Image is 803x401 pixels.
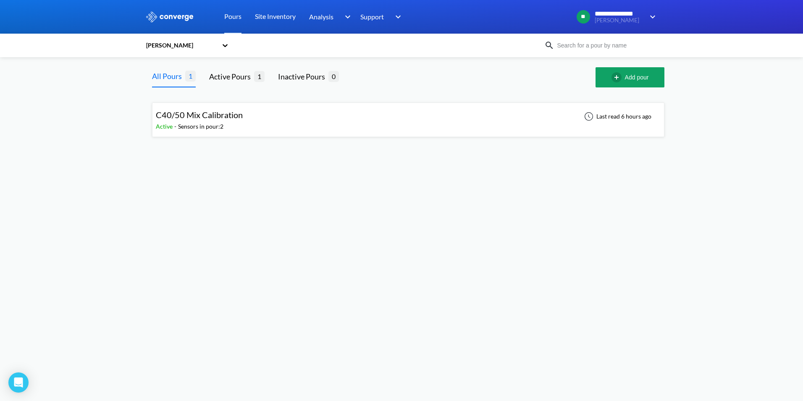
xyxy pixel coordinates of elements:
[580,111,654,121] div: Last read 6 hours ago
[554,41,656,50] input: Search for a pour by name
[8,372,29,393] div: Open Intercom Messenger
[309,11,333,22] span: Analysis
[596,67,664,87] button: Add pour
[611,72,625,82] img: add-circle-outline.svg
[278,71,328,82] div: Inactive Pours
[174,123,178,130] span: -
[254,71,265,82] span: 1
[390,12,403,22] img: downArrow.svg
[145,41,218,50] div: [PERSON_NAME]
[178,122,223,131] div: Sensors in pour: 2
[328,71,339,82] span: 0
[209,71,254,82] div: Active Pours
[152,70,185,82] div: All Pours
[644,12,658,22] img: downArrow.svg
[145,11,194,22] img: logo_ewhite.svg
[152,112,664,119] a: C40/50 Mix CalibrationActive-Sensors in pour:2Last read 6 hours ago
[156,110,243,120] span: C40/50 Mix Calibration
[185,71,196,81] span: 1
[544,40,554,50] img: icon-search.svg
[360,11,384,22] span: Support
[595,17,644,24] span: [PERSON_NAME]
[156,123,174,130] span: Active
[339,12,353,22] img: downArrow.svg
